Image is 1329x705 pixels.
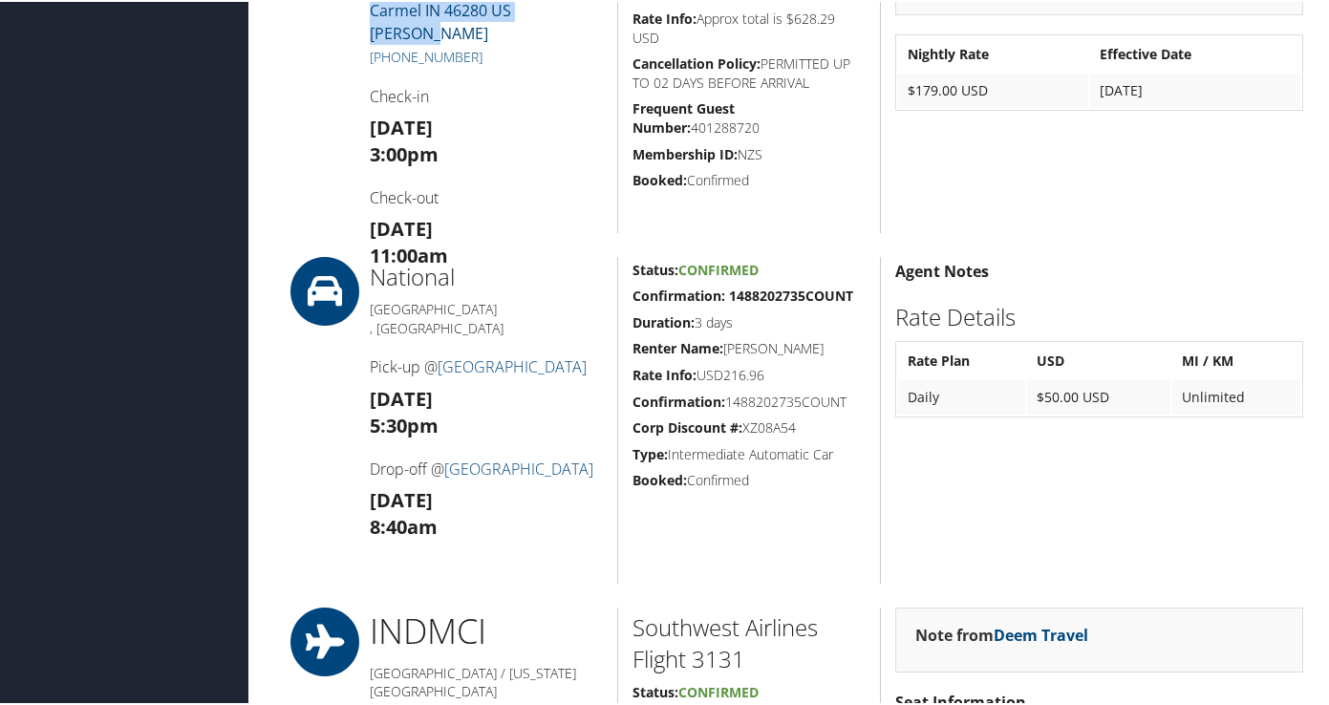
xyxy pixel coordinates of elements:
strong: Frequent Guest Number: [632,97,735,135]
span: Confirmed [678,259,759,277]
strong: Note from [915,623,1088,644]
strong: Confirmation: [632,391,725,409]
a: [GEOGRAPHIC_DATA] [438,354,587,375]
h5: [GEOGRAPHIC_DATA] / [US_STATE][GEOGRAPHIC_DATA] [370,662,604,699]
td: $50.00 USD [1027,378,1170,413]
a: Deem Travel [994,623,1088,644]
strong: 3:00pm [370,139,439,165]
td: Daily [898,378,1025,413]
h5: Confirmed [632,469,866,488]
h4: Pick-up @ [370,354,604,375]
strong: Duration: [632,311,695,330]
strong: Type: [632,443,668,461]
strong: Rate Info: [632,364,697,382]
th: Effective Date [1090,35,1300,70]
h4: Check-in [370,84,604,105]
strong: [DATE] [370,113,433,139]
strong: 5:30pm [370,411,439,437]
h2: National [370,259,604,291]
td: [DATE] [1090,72,1300,106]
a: [PHONE_NUMBER] [370,46,482,64]
td: $179.00 USD [898,72,1088,106]
strong: Membership ID: [632,143,738,161]
h2: Rate Details [895,299,1303,331]
strong: Status: [632,681,678,699]
strong: Booked: [632,169,687,187]
h5: [PERSON_NAME] [632,337,866,356]
strong: [DATE] [370,384,433,410]
strong: Cancellation Policy: [632,53,761,71]
strong: Renter Name: [632,337,723,355]
h2: Southwest Airlines Flight 3131 [632,609,866,673]
strong: Status: [632,259,678,277]
h5: PERMITTED UP TO 02 DAYS BEFORE ARRIVAL [632,53,866,90]
h5: XZ08A54 [632,417,866,436]
h1: IND MCI [370,606,604,653]
h5: Confirmed [632,169,866,188]
h5: NZS [632,143,866,162]
h5: [GEOGRAPHIC_DATA] , [GEOGRAPHIC_DATA] [370,298,604,335]
strong: [DATE] [370,214,433,240]
strong: Agent Notes [895,259,989,280]
h5: Approx total is $628.29 USD [632,8,866,45]
th: Rate Plan [898,342,1025,376]
h5: 1488202735COUNT [632,391,866,410]
th: MI / KM [1172,342,1300,376]
strong: Corp Discount #: [632,417,742,435]
h5: Intermediate Automatic Car [632,443,866,462]
h5: 401288720 [632,97,866,135]
span: Confirmed [678,681,759,699]
strong: Rate Info: [632,8,697,26]
h4: Drop-off @ [370,457,604,478]
strong: Confirmation: 1488202735COUNT [632,285,853,303]
strong: 8:40am [370,512,438,538]
h5: USD216.96 [632,364,866,383]
h4: Check-out [370,185,604,206]
h5: 3 days [632,311,866,331]
a: [GEOGRAPHIC_DATA] [444,457,593,478]
th: Nightly Rate [898,35,1088,70]
strong: [DATE] [370,485,433,511]
td: Unlimited [1172,378,1300,413]
strong: Booked: [632,469,687,487]
strong: 11:00am [370,241,448,267]
th: USD [1027,342,1170,376]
